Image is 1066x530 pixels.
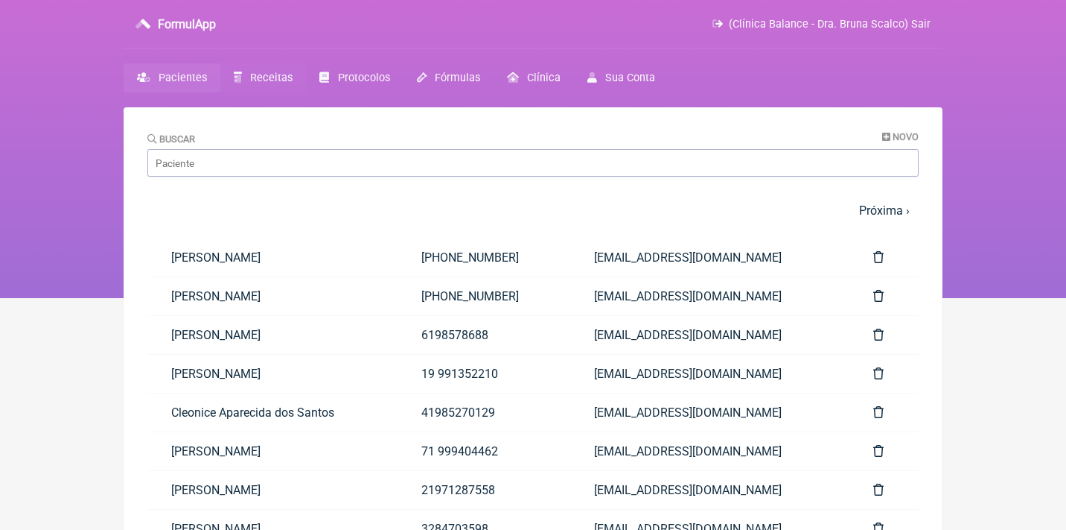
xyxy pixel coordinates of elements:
[398,432,570,470] a: 71 999404462
[306,63,403,92] a: Protocolos
[398,277,570,315] a: [PHONE_NUMBER]
[147,277,398,315] a: [PERSON_NAME]
[158,17,216,31] h3: FormulApp
[570,355,849,393] a: [EMAIL_ADDRESS][DOMAIN_NAME]
[250,72,293,84] span: Receitas
[527,72,561,84] span: Clínica
[570,316,849,354] a: [EMAIL_ADDRESS][DOMAIN_NAME]
[338,72,390,84] span: Protocolos
[398,471,570,509] a: 21971287558
[147,394,398,432] a: Cleonice Aparecida dos Santos
[570,239,849,277] a: [EMAIL_ADDRESS][DOMAIN_NAME]
[570,277,849,315] a: [EMAIL_ADDRESS][DOMAIN_NAME]
[570,432,849,470] a: [EMAIL_ADDRESS][DOMAIN_NAME]
[147,239,398,277] a: [PERSON_NAME]
[574,63,668,92] a: Sua Conta
[605,72,655,84] span: Sua Conta
[398,239,570,277] a: [PHONE_NUMBER]
[147,355,398,393] a: [PERSON_NAME]
[893,131,919,142] span: Novo
[882,131,919,142] a: Novo
[859,204,910,218] a: Próxima ›
[729,18,931,31] span: (Clínica Balance - Dra. Bruna Scalco) Sair
[712,18,931,31] a: (Clínica Balance - Dra. Bruna Scalco) Sair
[124,63,220,92] a: Pacientes
[147,149,919,177] input: Paciente
[159,72,207,84] span: Pacientes
[435,72,480,84] span: Fórmulas
[398,394,570,432] a: 41985270129
[147,316,398,354] a: [PERSON_NAME]
[147,471,398,509] a: [PERSON_NAME]
[398,316,570,354] a: 6198578688
[398,355,570,393] a: 19 991352210
[570,471,849,509] a: [EMAIL_ADDRESS][DOMAIN_NAME]
[403,63,494,92] a: Fórmulas
[494,63,574,92] a: Clínica
[147,432,398,470] a: [PERSON_NAME]
[220,63,306,92] a: Receitas
[570,394,849,432] a: [EMAIL_ADDRESS][DOMAIN_NAME]
[147,133,195,145] label: Buscar
[147,195,919,227] nav: pager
